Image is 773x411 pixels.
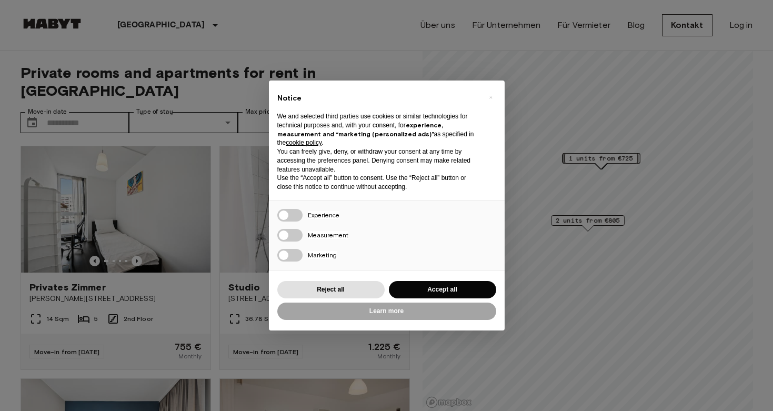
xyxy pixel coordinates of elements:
p: You can freely give, deny, or withdraw your consent at any time by accessing the preferences pane... [277,147,479,174]
span: Experience [308,211,339,219]
span: × [489,91,493,104]
span: Measurement [308,231,348,239]
button: Close this notice [483,89,499,106]
span: Marketing [308,251,337,259]
button: Learn more [277,303,496,320]
a: cookie policy [286,139,322,146]
p: Use the “Accept all” button to consent. Use the “Reject all” button or close this notice to conti... [277,174,479,192]
p: We and selected third parties use cookies or similar technologies for technical purposes and, wit... [277,112,479,147]
button: Reject all [277,281,385,298]
h2: Notice [277,93,479,104]
strong: experience, measurement and “marketing (personalized ads)” [277,121,443,138]
button: Accept all [389,281,496,298]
